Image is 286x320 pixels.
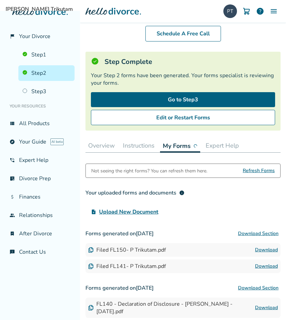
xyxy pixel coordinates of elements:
span: Upload New Document [99,208,158,216]
button: Download Section [236,281,281,295]
img: Menu [270,7,278,15]
span: Refresh Forms [243,164,275,178]
h3: Forms generated on [DATE] [85,281,281,295]
button: Overview [85,139,117,152]
img: Document [88,247,94,253]
button: My Forms [160,139,200,153]
span: upload_file [91,209,96,215]
span: chat_info [10,249,15,255]
a: Schedule A Free Call [145,26,221,41]
img: Cart [242,7,251,15]
a: Go to Step3 [91,92,275,107]
li: Your Resources [5,99,75,113]
span: bookmark_check [10,231,15,236]
a: flag_2Your Divorce [5,29,75,44]
button: Expert Help [203,139,242,152]
a: phone_in_talkExpert Help [5,152,75,168]
img: ptrikutam@gmail.com [223,4,237,18]
div: Your Step 2 forms have been generated. Your forms specialist is reviewing your forms. [91,72,275,87]
a: groupRelationships [5,207,75,223]
span: explore [10,139,15,145]
a: Download [255,246,278,254]
a: help [256,7,264,15]
span: AI beta [50,138,64,145]
div: Your uploaded forms and documents [85,189,185,197]
span: attach_money [10,194,15,200]
div: Filed FL141- P Trikutam.pdf [88,263,166,270]
div: Not seeing the right forms? You can refresh them here. [91,164,207,178]
a: attach_moneyFinances [5,189,75,205]
div: Filed FL150- P Trikutam.pdf [88,246,166,254]
span: phone_in_talk [10,157,15,163]
a: bookmark_checkAfter Divorce [5,226,75,241]
span: [PERSON_NAME] Trikutam [5,5,281,13]
a: list_alt_checkDivorce Prep [5,171,75,186]
a: Download [255,262,278,270]
span: Your Divorce [19,33,50,40]
a: view_listAll Products [5,116,75,131]
h3: Forms generated on [DATE] [85,227,281,240]
div: FL140 - Declaration of Disclosure - [PERSON_NAME] - [DATE].pdf [88,300,255,315]
span: info [179,190,185,196]
a: Step1 [18,47,75,63]
span: flag_2 [10,34,15,39]
span: list_alt_check [10,176,15,181]
a: exploreYour GuideAI beta [5,134,75,150]
span: group [10,213,15,218]
h5: Step Complete [105,57,152,66]
img: ... [193,144,197,148]
button: Download Section [236,227,281,240]
button: Instructions [120,139,157,152]
a: Step2 [18,65,75,81]
a: Step3 [18,84,75,99]
img: Document [88,264,94,269]
iframe: Chat Widget [252,287,286,320]
button: Edit or Restart Forms [91,110,275,125]
img: Document [88,305,94,310]
span: view_list [10,121,15,126]
a: chat_infoContact Us [5,244,75,260]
